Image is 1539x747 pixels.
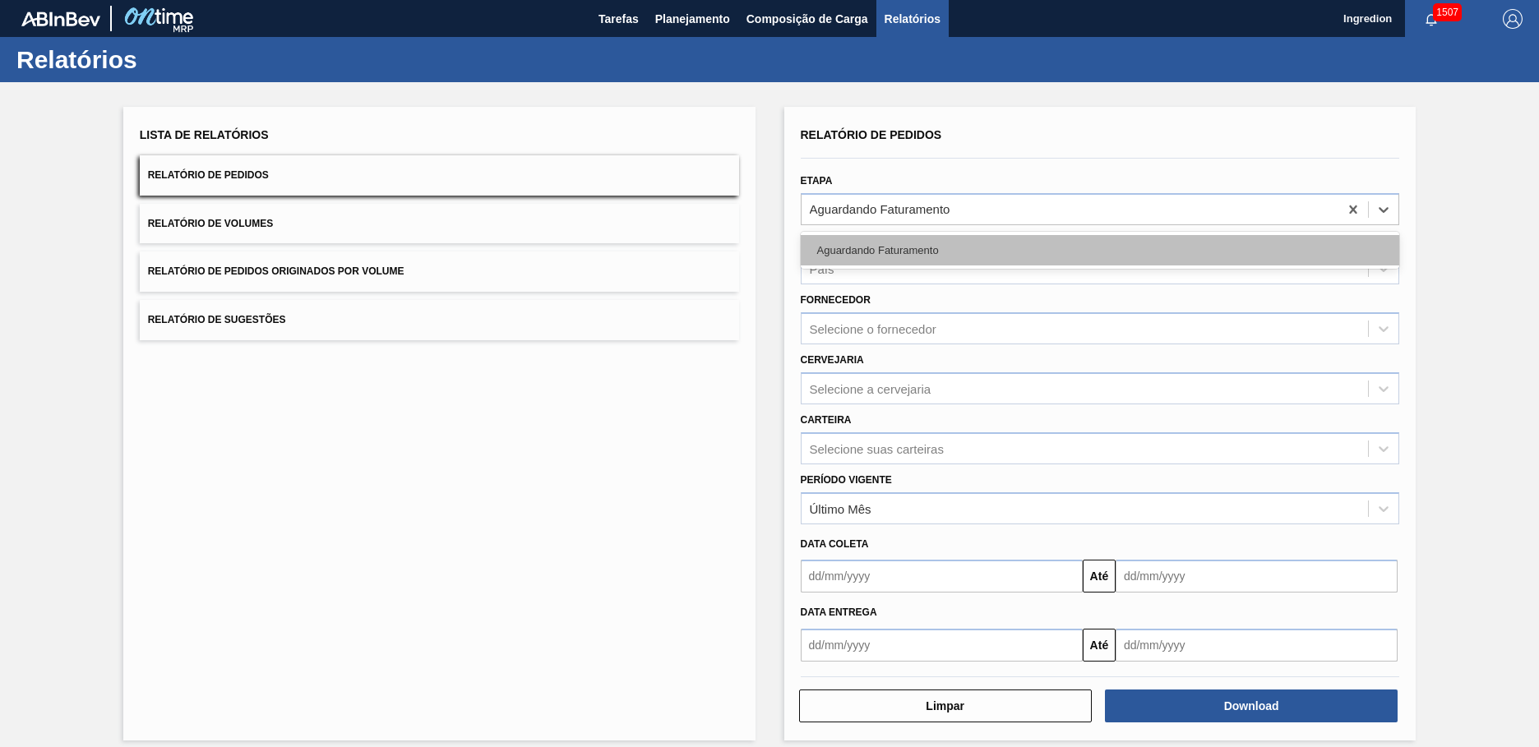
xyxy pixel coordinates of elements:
[801,414,852,426] label: Carteira
[801,474,892,486] label: Período Vigente
[810,322,936,336] div: Selecione o fornecedor
[810,501,871,515] div: Último Mês
[1083,629,1116,662] button: Até
[801,175,833,187] label: Etapa
[799,689,1092,722] button: Limpar
[801,629,1083,662] input: dd/mm/yyyy
[1105,689,1398,722] button: Download
[885,9,940,29] span: Relatórios
[810,381,931,395] div: Selecione a cervejaria
[1083,560,1116,593] button: Até
[148,218,273,229] span: Relatório de Volumes
[810,262,834,276] div: País
[1503,9,1523,29] img: Logout
[655,9,730,29] span: Planejamento
[140,128,269,141] span: Lista de Relatórios
[801,294,871,306] label: Fornecedor
[1433,3,1462,21] span: 1507
[148,314,286,325] span: Relatório de Sugestões
[598,9,639,29] span: Tarefas
[810,441,944,455] div: Selecione suas carteiras
[148,265,404,277] span: Relatório de Pedidos Originados por Volume
[1116,629,1398,662] input: dd/mm/yyyy
[1116,560,1398,593] input: dd/mm/yyyy
[140,204,739,244] button: Relatório de Volumes
[801,354,864,366] label: Cervejaria
[1405,7,1458,30] button: Notificações
[801,560,1083,593] input: dd/mm/yyyy
[140,155,739,196] button: Relatório de Pedidos
[746,9,868,29] span: Composição de Carga
[801,235,1400,265] div: Aguardando Faturamento
[140,300,739,340] button: Relatório de Sugestões
[21,12,100,26] img: TNhmsLtSVTkK8tSr43FrP2fwEKptu5GPRR3wAAAABJRU5ErkJggg==
[16,50,308,69] h1: Relatórios
[801,538,869,550] span: Data coleta
[140,251,739,292] button: Relatório de Pedidos Originados por Volume
[801,606,877,618] span: Data entrega
[801,128,942,141] span: Relatório de Pedidos
[148,169,269,181] span: Relatório de Pedidos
